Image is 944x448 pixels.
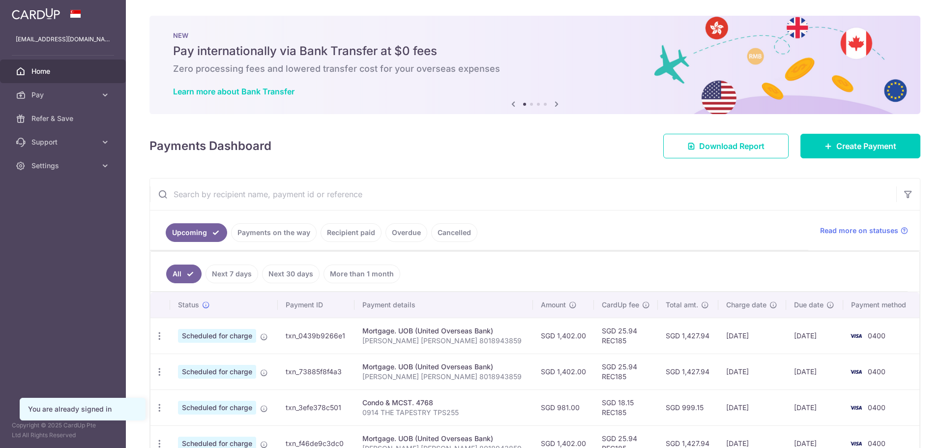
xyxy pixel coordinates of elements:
[354,292,532,318] th: Payment details
[178,365,256,379] span: Scheduled for charge
[533,354,594,389] td: SGD 1,402.00
[278,354,355,389] td: txn_73885f8f4a3
[362,362,525,372] div: Mortgage. UOB (United Overseas Bank)
[666,300,698,310] span: Total amt.
[362,398,525,408] div: Condo & MCST. 4768
[541,300,566,310] span: Amount
[794,300,824,310] span: Due date
[868,439,885,448] span: 0400
[820,226,898,236] span: Read more on statuses
[231,223,317,242] a: Payments on the way
[178,401,256,415] span: Scheduled for charge
[868,367,885,376] span: 0400
[846,330,866,342] img: Bank Card
[31,66,96,76] span: Home
[362,372,525,382] p: [PERSON_NAME] [PERSON_NAME] 8018943859
[166,223,227,242] a: Upcoming
[149,16,920,114] img: Bank transfer banner
[594,389,658,425] td: SGD 18.15 REC185
[166,265,202,283] a: All
[173,87,295,96] a: Learn more about Bank Transfer
[321,223,382,242] a: Recipient paid
[324,265,400,283] a: More than 1 month
[278,292,355,318] th: Payment ID
[726,300,767,310] span: Charge date
[173,63,897,75] h6: Zero processing fees and lowered transfer cost for your overseas expenses
[594,318,658,354] td: SGD 25.94 REC185
[385,223,427,242] a: Overdue
[31,161,96,171] span: Settings
[362,336,525,346] p: [PERSON_NAME] [PERSON_NAME] 8018943859
[533,318,594,354] td: SGD 1,402.00
[718,354,786,389] td: [DATE]
[718,389,786,425] td: [DATE]
[800,134,920,158] a: Create Payment
[663,134,789,158] a: Download Report
[718,318,786,354] td: [DATE]
[868,403,885,412] span: 0400
[12,8,60,20] img: CardUp
[820,226,908,236] a: Read more on statuses
[594,354,658,389] td: SGD 25.94 REC185
[150,179,896,210] input: Search by recipient name, payment id or reference
[786,389,843,425] td: [DATE]
[31,137,96,147] span: Support
[173,31,897,39] p: NEW
[278,389,355,425] td: txn_3efe378c501
[206,265,258,283] a: Next 7 days
[362,434,525,444] div: Mortgage. UOB (United Overseas Bank)
[658,354,718,389] td: SGD 1,427.94
[786,354,843,389] td: [DATE]
[836,140,896,152] span: Create Payment
[846,402,866,414] img: Bank Card
[362,326,525,336] div: Mortgage. UOB (United Overseas Bank)
[843,292,919,318] th: Payment method
[173,43,897,59] h5: Pay internationally via Bank Transfer at $0 fees
[881,418,934,443] iframe: Opens a widget where you can find more information
[533,389,594,425] td: SGD 981.00
[28,404,137,414] div: You are already signed in
[16,34,110,44] p: [EMAIL_ADDRESS][DOMAIN_NAME]
[362,408,525,418] p: 0914 THE TAPESTRY TPS255
[658,318,718,354] td: SGD 1,427.94
[658,389,718,425] td: SGD 999.15
[31,90,96,100] span: Pay
[31,114,96,123] span: Refer & Save
[846,366,866,378] img: Bank Card
[602,300,639,310] span: CardUp fee
[431,223,477,242] a: Cancelled
[178,300,199,310] span: Status
[262,265,320,283] a: Next 30 days
[178,329,256,343] span: Scheduled for charge
[786,318,843,354] td: [DATE]
[278,318,355,354] td: txn_0439b9266e1
[699,140,765,152] span: Download Report
[868,331,885,340] span: 0400
[149,137,271,155] h4: Payments Dashboard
